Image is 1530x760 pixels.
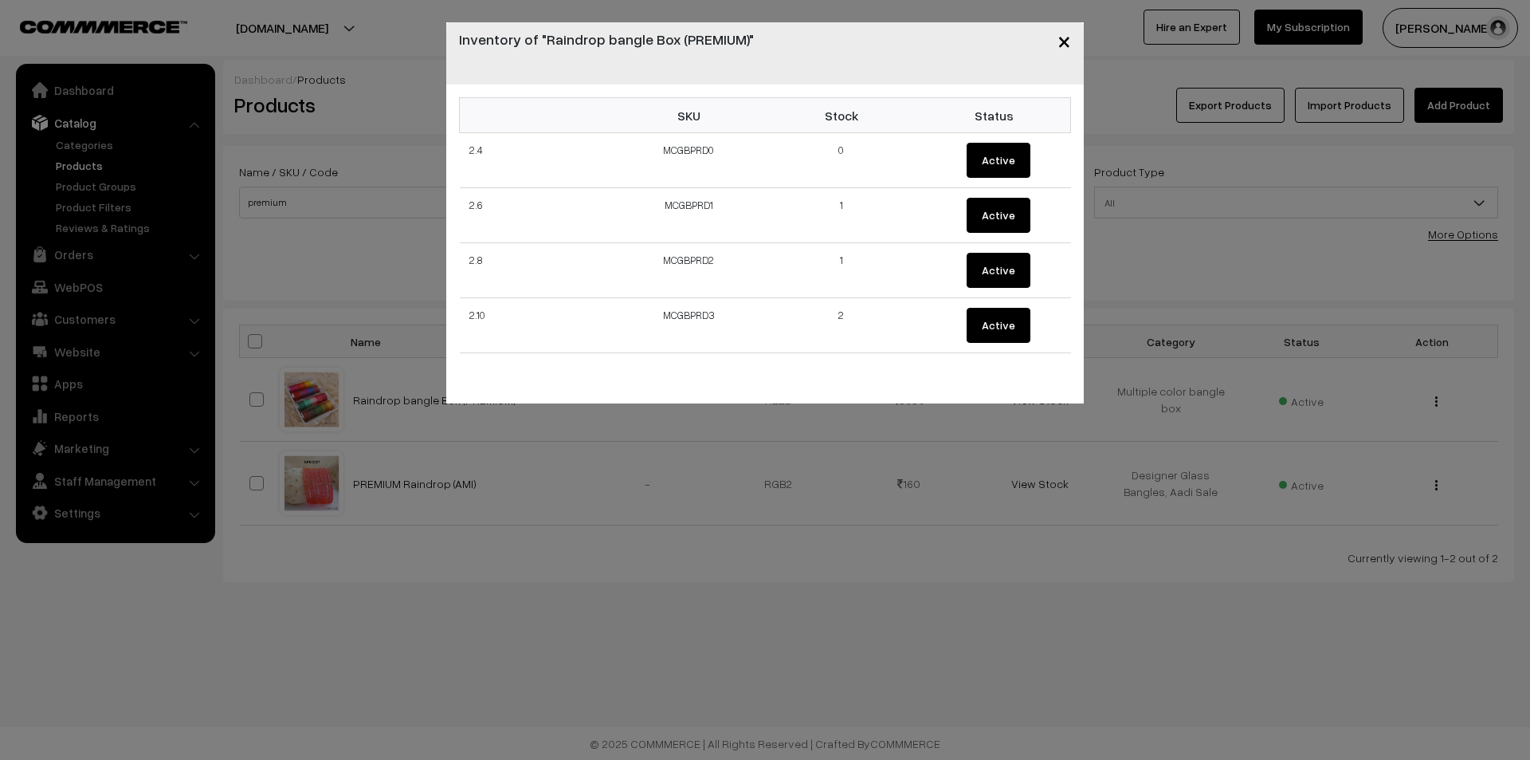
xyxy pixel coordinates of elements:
[967,143,1030,178] button: Active
[967,198,1030,233] button: Active
[460,243,613,298] td: 2.8
[1045,16,1084,65] button: Close
[967,253,1030,288] button: Active
[460,188,613,243] td: 2.6
[612,243,765,298] td: MCGBPRD2
[765,243,918,298] td: 1
[765,298,918,353] td: 2
[918,98,1071,133] th: Status
[612,188,765,243] td: MCGBPRD1
[765,98,918,133] th: Stock
[765,133,918,188] td: 0
[967,308,1030,343] button: Active
[612,298,765,353] td: MCGBPRD3
[612,98,765,133] th: SKU
[459,29,754,50] h4: Inventory of "Raindrop bangle Box (PREMIUM)"
[612,133,765,188] td: MCGBPRD0
[460,298,613,353] td: 2.10
[765,188,918,243] td: 1
[1057,26,1071,55] span: ×
[460,133,613,188] td: 2.4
